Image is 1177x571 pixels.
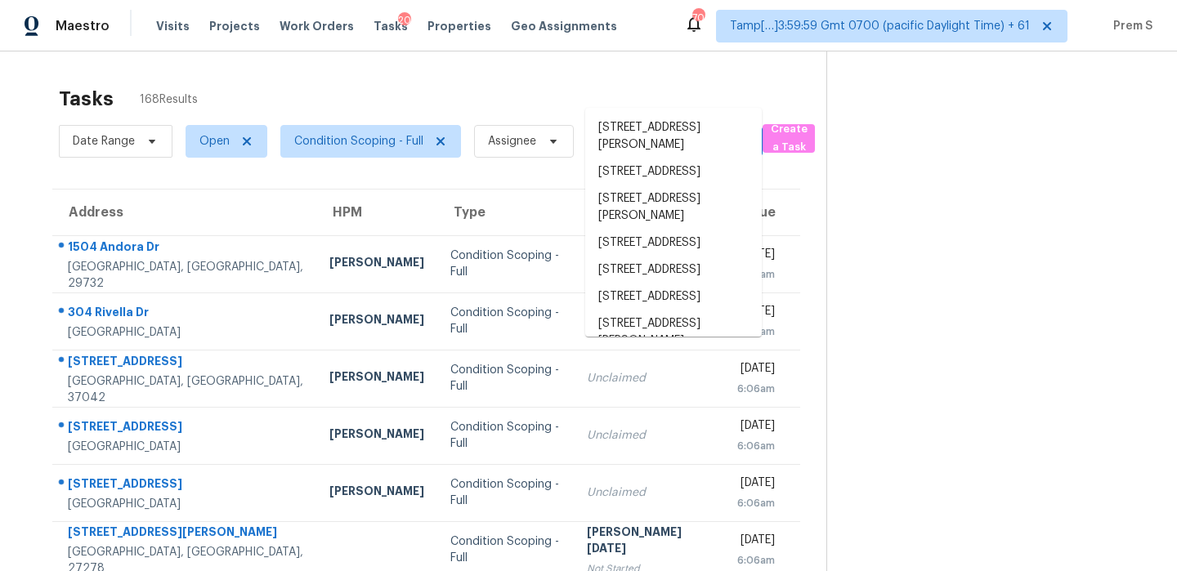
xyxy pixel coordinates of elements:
li: [STREET_ADDRESS] [585,257,762,283]
div: [STREET_ADDRESS][PERSON_NAME] [68,524,303,544]
th: Assignee [574,190,724,235]
div: [GEOGRAPHIC_DATA] [68,324,303,341]
span: Condition Scoping - Full [294,133,423,149]
div: [GEOGRAPHIC_DATA] [68,439,303,455]
div: 6:06am [737,552,775,569]
div: [PERSON_NAME] [329,483,424,503]
div: 20 [398,12,411,29]
div: [STREET_ADDRESS] [68,475,303,496]
div: Condition Scoping - Full [450,419,560,452]
span: Maestro [56,18,110,34]
div: [DATE] [737,532,775,552]
span: Visits [156,18,190,34]
th: Type [437,190,573,235]
div: [PERSON_NAME][DATE] [587,524,711,560]
div: 6:06am [737,381,775,397]
div: [STREET_ADDRESS] [68,418,303,439]
div: Unclaimed [587,484,711,501]
li: [STREET_ADDRESS] [585,230,762,257]
span: Properties [427,18,491,34]
div: [PERSON_NAME] [329,426,424,446]
li: [STREET_ADDRESS][PERSON_NAME] [585,185,762,230]
div: Condition Scoping - Full [450,476,560,509]
div: [PERSON_NAME] [329,368,424,389]
div: 6:06am [737,495,775,511]
div: [DATE] [737,360,775,381]
div: [GEOGRAPHIC_DATA] [68,496,303,512]
div: [DATE] [737,417,775,438]
div: 703 [692,10,704,26]
span: Assignee [488,133,536,149]
span: Open [199,133,230,149]
div: [PERSON_NAME] [329,311,424,332]
div: [PERSON_NAME] [329,254,424,274]
li: [STREET_ADDRESS] [585,283,762,310]
span: Tasks [374,20,408,32]
li: [STREET_ADDRESS] [585,158,762,185]
div: Condition Scoping - Full [450,533,560,566]
div: [GEOGRAPHIC_DATA], [GEOGRAPHIC_DATA], 37042 [68,373,303,406]
span: Prem S [1107,18,1152,34]
li: [STREET_ADDRESS][PERSON_NAME] [585,310,762,355]
div: Unclaimed [587,427,711,444]
button: Create a Task [763,124,815,153]
span: Work Orders [280,18,354,34]
div: 1504 Andora Dr [68,239,303,259]
div: [STREET_ADDRESS] [68,353,303,373]
div: [DATE] [737,475,775,495]
span: Projects [209,18,260,34]
div: 304 Rivella Dr [68,304,303,324]
th: Address [52,190,316,235]
th: Due [724,190,800,235]
span: 168 Results [140,91,198,108]
div: Unclaimed [587,370,711,386]
div: Condition Scoping - Full [450,248,560,280]
div: 6:06am [737,438,775,454]
div: Condition Scoping - Full [450,362,560,395]
span: Tamp[…]3:59:59 Gmt 0700 (pacific Daylight Time) + 61 [730,18,1030,34]
span: Geo Assignments [511,18,617,34]
th: HPM [316,190,437,235]
div: [GEOGRAPHIC_DATA], [GEOGRAPHIC_DATA], 29732 [68,259,303,292]
span: Create a Task [771,120,807,158]
span: Date Range [73,133,135,149]
div: Condition Scoping - Full [450,305,560,337]
h2: Tasks [59,91,114,107]
li: [STREET_ADDRESS][PERSON_NAME] [585,114,762,158]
